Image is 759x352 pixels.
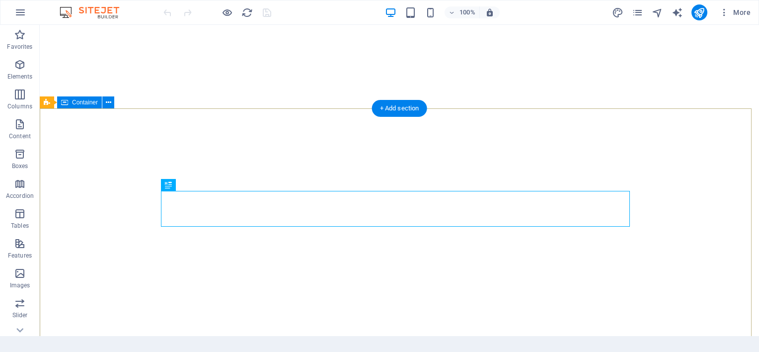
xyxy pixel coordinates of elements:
[485,8,494,17] i: On resize automatically adjust zoom level to fit chosen device.
[445,6,480,18] button: 100%
[11,222,29,230] p: Tables
[652,7,663,18] i: Navigator
[612,6,624,18] button: design
[693,7,705,18] i: Publish
[57,6,132,18] img: Editor Logo
[719,7,751,17] span: More
[12,311,28,319] p: Slider
[459,6,475,18] h6: 100%
[241,7,253,18] i: Reload page
[632,6,644,18] button: pages
[672,7,683,18] i: AI Writer
[691,4,707,20] button: publish
[221,6,233,18] button: Click here to leave preview mode and continue editing
[7,43,32,51] p: Favorites
[7,73,33,81] p: Elements
[652,6,664,18] button: navigator
[241,6,253,18] button: reload
[612,7,623,18] i: Design (Ctrl+Alt+Y)
[12,162,28,170] p: Boxes
[72,99,98,105] span: Container
[7,102,32,110] p: Columns
[672,6,683,18] button: text_generator
[632,7,643,18] i: Pages (Ctrl+Alt+S)
[10,281,30,289] p: Images
[372,100,427,117] div: + Add section
[715,4,755,20] button: More
[6,192,34,200] p: Accordion
[8,252,32,260] p: Features
[9,132,31,140] p: Content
